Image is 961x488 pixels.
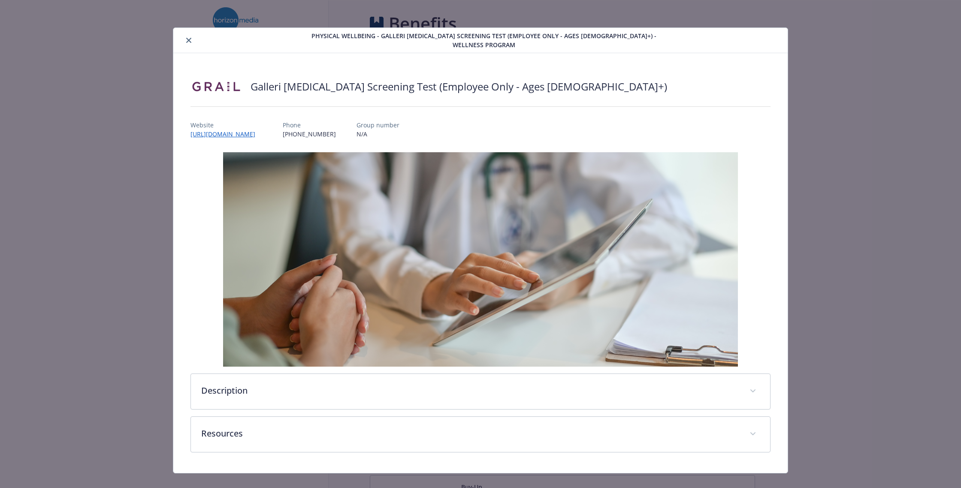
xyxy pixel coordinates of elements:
[283,120,336,130] p: Phone
[283,130,336,139] p: [PHONE_NUMBER]
[190,130,262,138] a: [URL][DOMAIN_NAME]
[251,79,667,94] h2: Galleri [MEDICAL_DATA] Screening Test (Employee Only - Ages [DEMOGRAPHIC_DATA]+)
[191,374,770,409] div: Description
[357,130,399,139] p: N/A
[190,120,262,130] p: Website
[190,74,242,99] img: Grail, LLC
[223,152,738,367] img: banner
[302,31,666,49] span: Physical Wellbeing - Galleri [MEDICAL_DATA] Screening Test (Employee Only - Ages [DEMOGRAPHIC_DAT...
[96,27,865,473] div: details for plan Physical Wellbeing - Galleri Cancer Screening Test (Employee Only - Ages 50+) - ...
[201,384,739,397] p: Description
[201,427,739,440] p: Resources
[184,35,194,45] button: close
[357,120,399,130] p: Group number
[191,417,770,452] div: Resources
